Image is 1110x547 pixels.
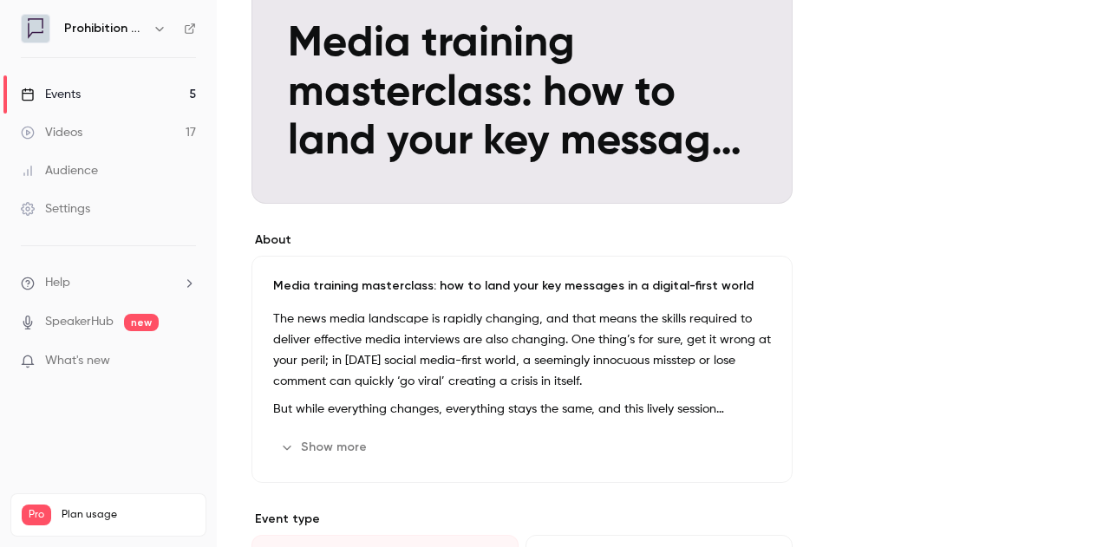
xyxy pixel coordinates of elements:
[273,309,771,392] p: The news media landscape is rapidly changing, and that means the skills required to deliver effec...
[21,124,82,141] div: Videos
[45,352,110,370] span: What's new
[251,231,793,249] label: About
[273,433,377,461] button: Show more
[22,15,49,42] img: Prohibition PR
[62,508,195,522] span: Plan usage
[64,20,146,37] h6: Prohibition PR
[124,314,159,331] span: new
[21,86,81,103] div: Events
[45,313,114,331] a: SpeakerHub
[251,511,793,528] p: Event type
[21,274,196,292] li: help-dropdown-opener
[175,354,196,369] iframe: Noticeable Trigger
[21,162,98,179] div: Audience
[45,274,70,292] span: Help
[273,399,771,420] p: But while everything changes, everything stays the same, and this lively session will recap on so...
[273,277,771,295] p: Media training masterclass: how to land your key messages in a digital-first world
[21,200,90,218] div: Settings
[22,505,51,525] span: Pro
